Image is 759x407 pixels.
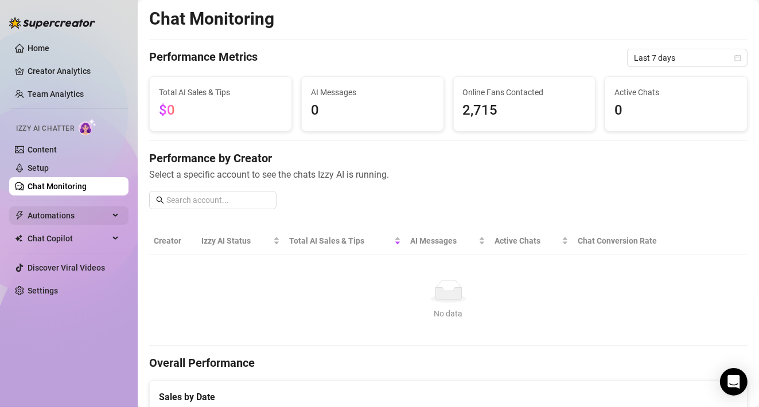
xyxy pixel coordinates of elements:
span: AI Messages [311,86,434,99]
span: 0 [311,100,434,122]
th: Chat Conversion Rate [573,228,688,255]
th: Izzy AI Status [197,228,285,255]
a: Chat Monitoring [28,182,87,191]
a: Settings [28,286,58,295]
img: logo-BBDzfeDw.svg [9,17,95,29]
span: Last 7 days [634,49,741,66]
img: Chat Copilot [15,234,22,242]
div: No data [158,307,738,320]
span: AI Messages [410,234,476,247]
th: Creator [149,228,197,255]
span: Active Chats [614,86,738,99]
a: Discover Viral Videos [28,263,105,272]
h4: Performance by Creator [149,150,748,166]
a: Content [28,145,57,154]
span: 2,715 [463,100,586,122]
a: Creator Analytics [28,62,119,80]
th: AI Messages [406,228,490,255]
th: Active Chats [490,228,573,255]
span: Online Fans Contacted [463,86,586,99]
span: Izzy AI Chatter [16,123,74,134]
h4: Overall Performance [149,355,748,371]
span: thunderbolt [15,211,24,220]
span: Select a specific account to see the chats Izzy AI is running. [149,167,748,182]
span: 0 [614,100,738,122]
div: Open Intercom Messenger [720,368,748,396]
span: Active Chats [495,234,559,247]
a: Team Analytics [28,89,84,99]
h2: Chat Monitoring [149,8,274,30]
span: Chat Copilot [28,229,109,248]
span: Total AI Sales & Tips [159,86,282,99]
div: Sales by Date [159,390,738,404]
h4: Performance Metrics [149,49,258,67]
span: Automations [28,206,109,225]
span: Total AI Sales & Tips [289,234,392,247]
input: Search account... [166,194,270,206]
th: Total AI Sales & Tips [285,228,406,255]
span: Izzy AI Status [201,234,271,247]
span: $0 [159,102,175,118]
img: AI Chatter [79,119,96,135]
span: search [156,196,164,204]
a: Home [28,44,49,53]
a: Setup [28,163,49,173]
span: calendar [734,54,741,61]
